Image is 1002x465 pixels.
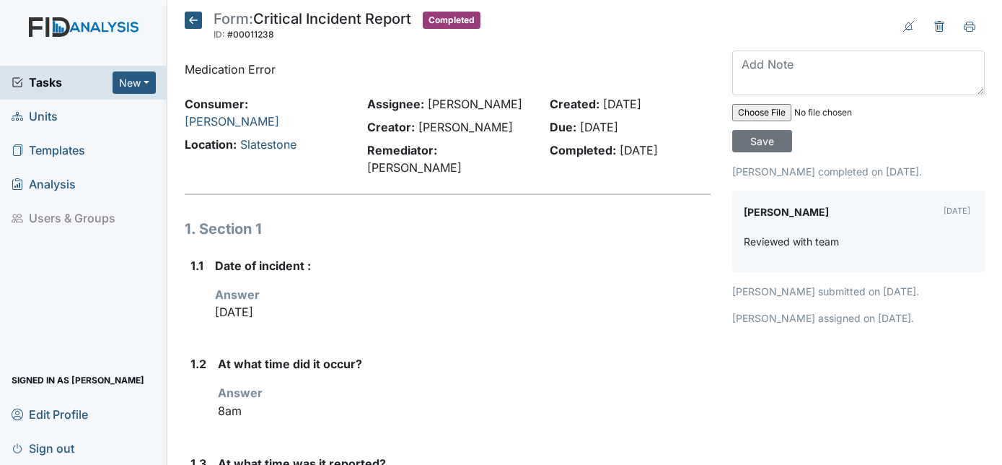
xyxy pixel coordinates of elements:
button: New [113,71,156,94]
a: Slatestone [240,137,296,152]
label: 1.1 [190,257,203,274]
label: 1.2 [190,355,206,373]
strong: Completed: [550,143,616,157]
strong: Creator: [367,120,415,134]
p: [DATE] [215,303,711,321]
span: [DATE] [620,143,658,157]
p: Medication Error [185,61,711,78]
label: Date of incident : [215,257,311,274]
p: [PERSON_NAME] assigned on [DATE]. [732,310,985,326]
span: [DATE] [603,97,641,111]
strong: Answer [215,287,260,302]
strong: Location: [185,137,237,152]
a: Tasks [12,74,113,91]
span: Templates [12,139,85,162]
span: Signed in as [PERSON_NAME] [12,369,144,391]
strong: Assignee: [367,97,424,111]
p: [PERSON_NAME] completed on [DATE]. [732,164,985,179]
span: Analysis [12,173,76,196]
span: [PERSON_NAME] [367,160,462,175]
span: [PERSON_NAME] [428,97,522,111]
strong: Consumer: [185,97,248,111]
a: [PERSON_NAME] [185,114,279,129]
span: Completed [423,12,480,29]
span: Units [12,105,58,128]
span: ID: [214,29,225,40]
span: [DATE] [580,120,618,134]
p: Reviewed with team [744,234,839,249]
strong: Answer [218,386,263,400]
span: Edit Profile [12,403,88,425]
strong: Created: [550,97,599,111]
label: At what time did it occur? [218,355,362,373]
label: [PERSON_NAME] [744,202,829,222]
span: [PERSON_NAME] [418,120,513,134]
span: Form: [214,10,253,27]
span: Sign out [12,437,74,459]
small: [DATE] [944,206,970,216]
input: Save [732,130,792,152]
span: #00011238 [227,29,274,40]
div: Critical Incident Report [214,12,411,43]
h1: 1. Section 1 [185,218,711,240]
p: [PERSON_NAME] submitted on [DATE]. [732,284,985,299]
strong: Due: [550,120,576,134]
strong: Remediator: [367,143,437,157]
